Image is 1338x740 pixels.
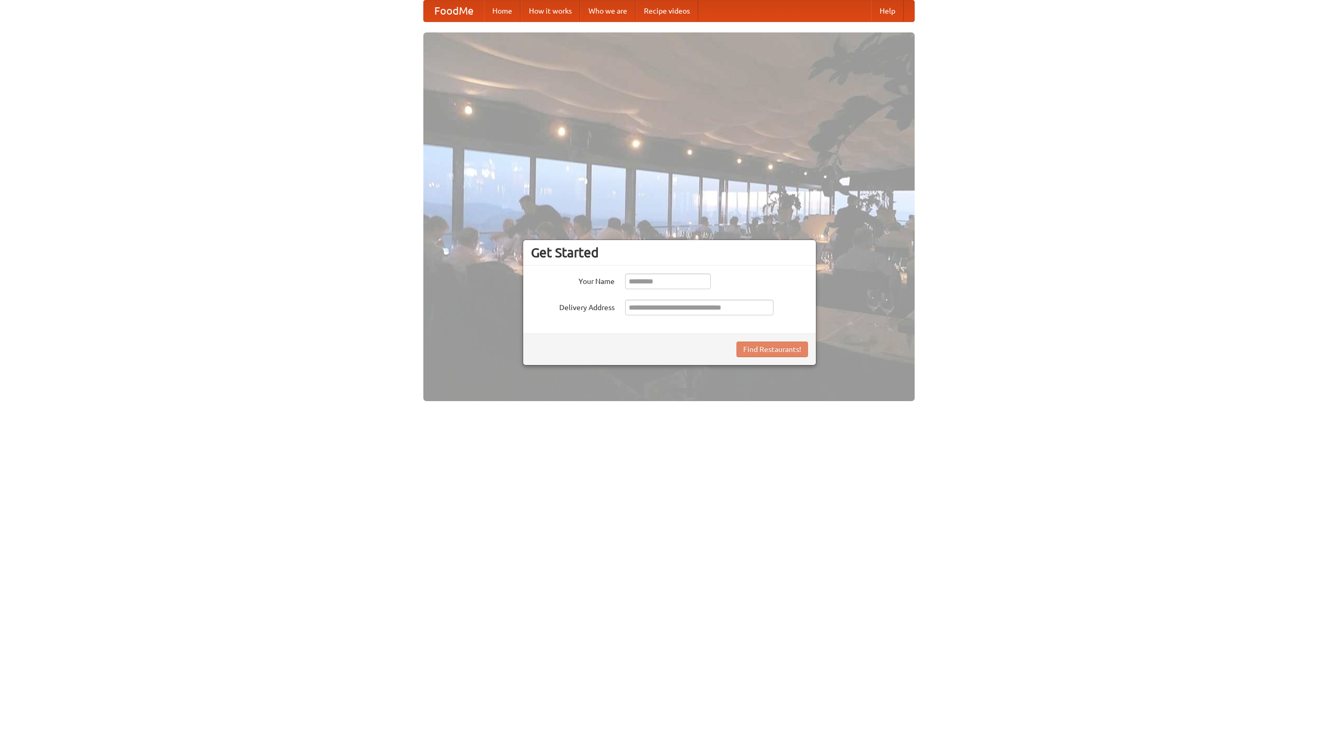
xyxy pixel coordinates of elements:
a: Recipe videos [636,1,698,21]
a: Home [484,1,521,21]
a: How it works [521,1,580,21]
a: Help [871,1,904,21]
h3: Get Started [531,245,808,260]
label: Your Name [531,274,615,287]
button: Find Restaurants! [736,341,808,357]
a: FoodMe [424,1,484,21]
a: Who we are [580,1,636,21]
label: Delivery Address [531,300,615,313]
